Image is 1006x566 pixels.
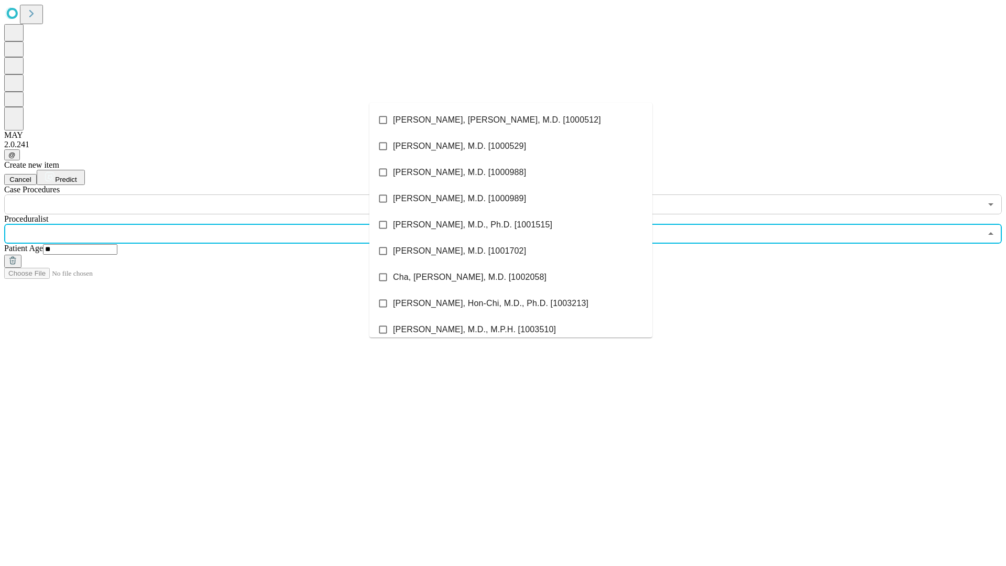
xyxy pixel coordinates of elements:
[4,160,59,169] span: Create new item
[393,323,556,336] span: [PERSON_NAME], M.D., M.P.H. [1003510]
[4,174,37,185] button: Cancel
[393,219,552,231] span: [PERSON_NAME], M.D., Ph.D. [1001515]
[4,130,1002,140] div: MAY
[37,170,85,185] button: Predict
[983,197,998,212] button: Open
[4,149,20,160] button: @
[393,297,588,310] span: [PERSON_NAME], Hon-Chi, M.D., Ph.D. [1003213]
[55,176,76,183] span: Predict
[4,244,43,253] span: Patient Age
[983,226,998,241] button: Close
[4,140,1002,149] div: 2.0.241
[393,245,526,257] span: [PERSON_NAME], M.D. [1001702]
[9,176,31,183] span: Cancel
[393,271,546,284] span: Cha, [PERSON_NAME], M.D. [1002058]
[4,214,48,223] span: Proceduralist
[8,151,16,159] span: @
[393,166,526,179] span: [PERSON_NAME], M.D. [1000988]
[4,185,60,194] span: Scheduled Procedure
[393,192,526,205] span: [PERSON_NAME], M.D. [1000989]
[393,140,526,153] span: [PERSON_NAME], M.D. [1000529]
[393,114,601,126] span: [PERSON_NAME], [PERSON_NAME], M.D. [1000512]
